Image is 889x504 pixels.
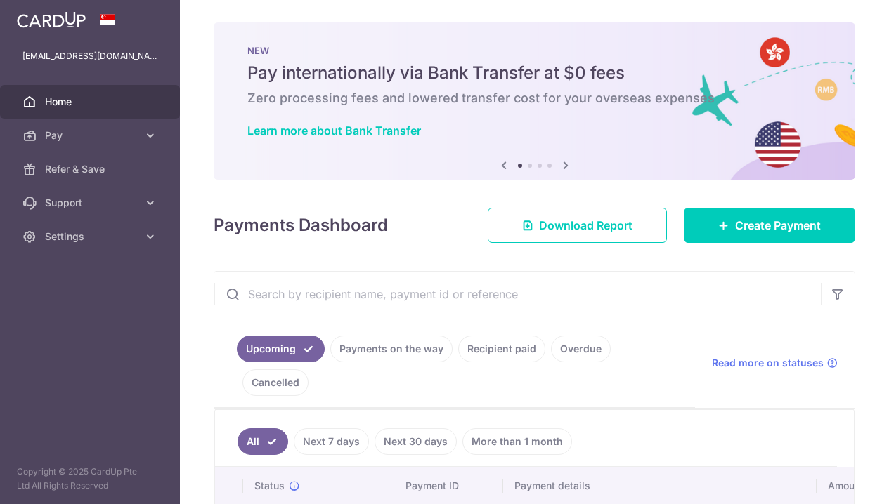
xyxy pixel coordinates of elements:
[712,356,838,370] a: Read more on statuses
[247,90,822,107] h6: Zero processing fees and lowered transfer cost for your overseas expenses
[214,272,821,317] input: Search by recipient name, payment id or reference
[242,369,309,396] a: Cancelled
[214,213,388,238] h4: Payments Dashboard
[394,467,503,504] th: Payment ID
[45,196,138,210] span: Support
[539,217,632,234] span: Download Report
[503,467,817,504] th: Payment details
[22,49,157,63] p: [EMAIL_ADDRESS][DOMAIN_NAME]
[45,95,138,109] span: Home
[330,336,453,362] a: Payments on the way
[214,22,855,180] img: Bank transfer banner
[712,356,824,370] span: Read more on statuses
[294,428,369,455] a: Next 7 days
[462,428,572,455] a: More than 1 month
[735,217,821,234] span: Create Payment
[17,11,86,28] img: CardUp
[45,162,138,176] span: Refer & Save
[458,336,545,362] a: Recipient paid
[551,336,611,362] a: Overdue
[45,128,138,142] span: Pay
[237,336,325,362] a: Upcoming
[828,479,864,493] span: Amount
[375,428,457,455] a: Next 30 days
[238,428,288,455] a: All
[488,208,667,243] a: Download Report
[254,479,285,493] span: Status
[247,62,822,84] h5: Pay internationally via Bank Transfer at $0 fees
[247,45,822,56] p: NEW
[45,230,138,244] span: Settings
[684,208,855,243] a: Create Payment
[247,124,421,138] a: Learn more about Bank Transfer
